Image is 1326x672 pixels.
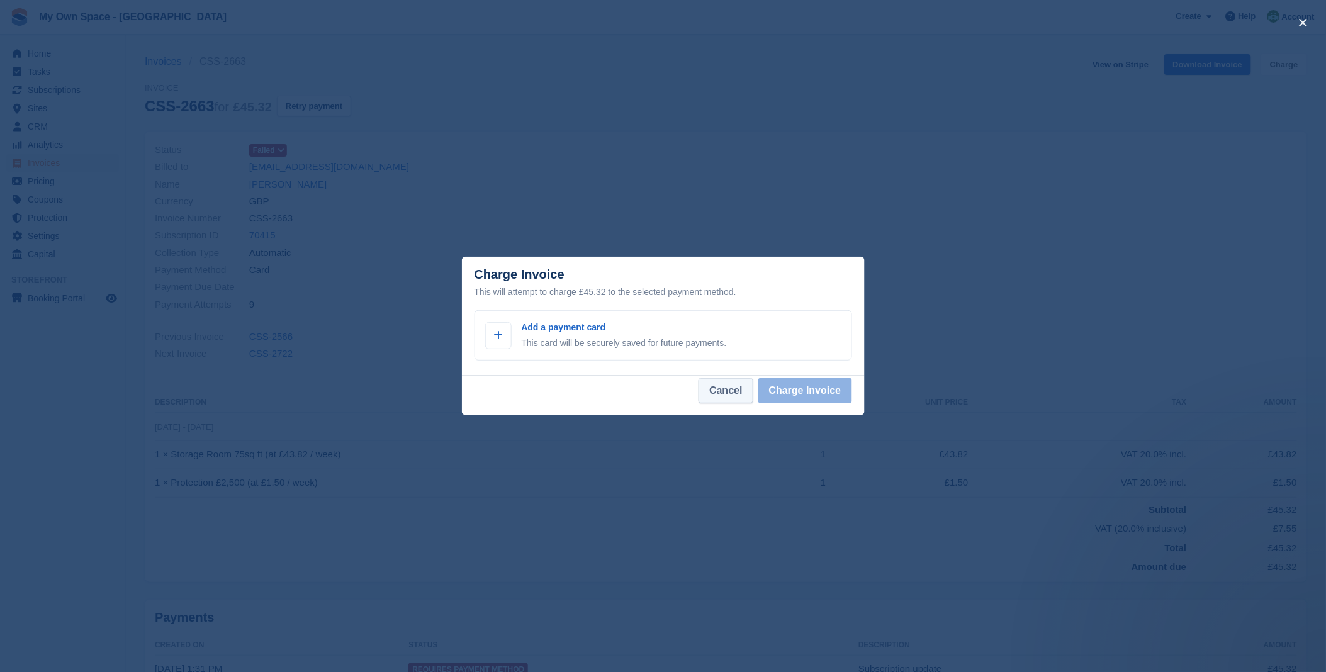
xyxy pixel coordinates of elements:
button: close [1293,13,1313,33]
button: Charge Invoice [758,378,852,403]
div: Charge Invoice [475,267,852,300]
a: Add a payment card This card will be securely saved for future payments. [475,310,852,361]
p: Add a payment card [522,321,727,334]
button: Cancel [699,378,753,403]
p: This card will be securely saved for future payments. [522,337,727,350]
div: This will attempt to charge £45.32 to the selected payment method. [475,284,852,300]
